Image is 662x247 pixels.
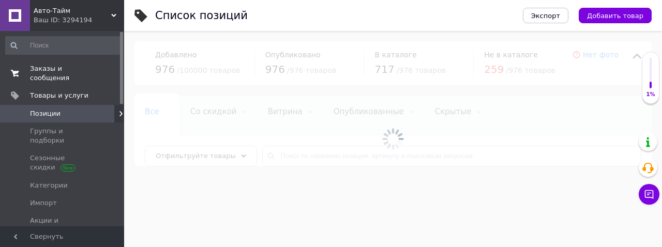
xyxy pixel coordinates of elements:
span: Экспорт [531,12,560,20]
span: Категории [30,181,68,190]
div: Список позиций [155,10,248,21]
button: Чат с покупателем [639,184,659,205]
div: Ваш ID: 3294194 [34,16,124,25]
input: Поиск [5,36,122,55]
div: 1% [642,91,659,98]
span: Сезонные скидки [30,153,96,172]
span: Позиции [30,109,61,118]
span: Товары и услуги [30,91,88,100]
span: Авто-Тайм [34,6,111,16]
button: Экспорт [523,8,568,23]
button: Добавить товар [579,8,652,23]
span: Импорт [30,198,57,208]
span: Добавить товар [587,12,643,20]
span: Группы и подборки [30,127,96,145]
span: Заказы и сообщения [30,64,96,83]
span: Акции и промокоды [30,216,96,235]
